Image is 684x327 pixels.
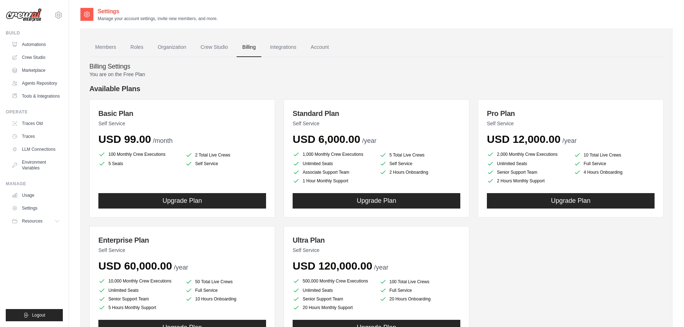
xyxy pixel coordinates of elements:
[32,312,45,318] span: Logout
[89,71,664,78] p: You are on the Free Plan
[9,39,63,50] a: Automations
[293,287,374,294] li: Unlimited Seats
[574,169,655,176] li: 4 Hours Onboarding
[22,218,42,224] span: Resources
[487,160,568,167] li: Unlimited Seats
[153,137,173,144] span: /month
[98,235,266,245] h3: Enterprise Plan
[293,160,374,167] li: Unlimited Seats
[9,65,63,76] a: Marketplace
[380,151,461,159] li: 5 Total Live Crews
[98,193,266,209] button: Upgrade Plan
[89,38,122,57] a: Members
[9,157,63,174] a: Environment Variables
[6,30,63,36] div: Build
[264,38,302,57] a: Integrations
[98,108,266,118] h3: Basic Plan
[487,120,655,127] p: Self Service
[305,38,335,57] a: Account
[98,277,180,285] li: 10,000 Monthly Crew Executions
[380,160,461,167] li: Self Service
[293,108,460,118] h3: Standard Plan
[374,264,388,271] span: /year
[487,193,655,209] button: Upgrade Plan
[9,190,63,201] a: Usage
[98,7,218,16] h2: Settings
[98,260,172,272] span: USD 60,000.00
[195,38,234,57] a: Crew Studio
[380,169,461,176] li: 2 Hours Onboarding
[293,304,374,311] li: 20 Hours Monthly Support
[98,287,180,294] li: Unlimited Seats
[293,169,374,176] li: Associate Support Team
[9,131,63,142] a: Traces
[98,120,266,127] p: Self Service
[6,309,63,321] button: Logout
[125,38,149,57] a: Roles
[185,287,266,294] li: Full Service
[6,181,63,187] div: Manage
[293,295,374,303] li: Senior Support Team
[9,202,63,214] a: Settings
[362,137,376,144] span: /year
[89,63,664,71] h4: Billing Settings
[185,295,266,303] li: 10 Hours Onboarding
[293,193,460,209] button: Upgrade Plan
[293,150,374,159] li: 1,000 Monthly Crew Executions
[293,235,460,245] h3: Ultra Plan
[6,8,42,22] img: Logo
[9,215,63,227] button: Resources
[293,260,372,272] span: USD 120,000.00
[98,16,218,22] p: Manage your account settings, invite new members, and more.
[380,287,461,294] li: Full Service
[487,169,568,176] li: Senior Support Team
[98,247,266,254] p: Self Service
[9,52,63,63] a: Crew Studio
[487,177,568,184] li: 2 Hours Monthly Support
[89,84,664,94] h4: Available Plans
[98,304,180,311] li: 5 Hours Monthly Support
[9,144,63,155] a: LLM Connections
[574,160,655,167] li: Full Service
[487,108,655,118] h3: Pro Plan
[487,133,560,145] span: USD 12,000.00
[98,295,180,303] li: Senior Support Team
[293,247,460,254] p: Self Service
[98,150,180,159] li: 100 Monthly Crew Executions
[185,160,266,167] li: Self Service
[293,120,460,127] p: Self Service
[9,78,63,89] a: Agents Repository
[380,278,461,285] li: 100 Total Live Crews
[98,160,180,167] li: 5 Seats
[380,295,461,303] li: 20 Hours Onboarding
[237,38,261,57] a: Billing
[487,150,568,159] li: 2,000 Monthly Crew Executions
[185,278,266,285] li: 50 Total Live Crews
[6,109,63,115] div: Operate
[293,177,374,184] li: 1 Hour Monthly Support
[9,118,63,129] a: Traces Old
[293,277,374,285] li: 500,000 Monthly Crew Executions
[174,264,188,271] span: /year
[293,133,360,145] span: USD 6,000.00
[9,90,63,102] a: Tools & Integrations
[98,133,151,145] span: USD 99.00
[185,151,266,159] li: 2 Total Live Crews
[574,151,655,159] li: 10 Total Live Crews
[562,137,577,144] span: /year
[152,38,192,57] a: Organization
